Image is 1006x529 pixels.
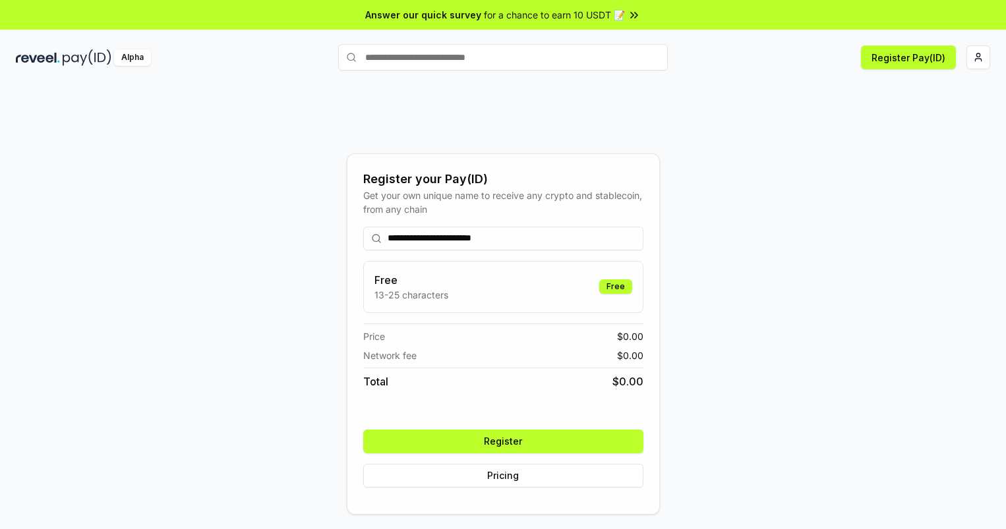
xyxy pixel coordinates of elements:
[599,279,632,294] div: Free
[617,329,643,343] span: $ 0.00
[861,45,956,69] button: Register Pay(ID)
[16,49,60,66] img: reveel_dark
[612,374,643,389] span: $ 0.00
[365,8,481,22] span: Answer our quick survey
[63,49,111,66] img: pay_id
[114,49,151,66] div: Alpha
[363,464,643,487] button: Pricing
[374,272,448,288] h3: Free
[363,188,643,216] div: Get your own unique name to receive any crypto and stablecoin, from any chain
[484,8,625,22] span: for a chance to earn 10 USDT 📝
[363,329,385,343] span: Price
[363,374,388,389] span: Total
[374,288,448,302] p: 13-25 characters
[363,348,417,362] span: Network fee
[363,170,643,188] div: Register your Pay(ID)
[617,348,643,362] span: $ 0.00
[363,430,643,453] button: Register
